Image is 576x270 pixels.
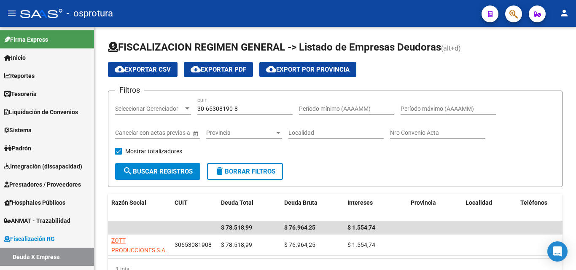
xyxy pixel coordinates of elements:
[4,234,55,243] span: Fiscalización RG
[215,168,275,175] span: Borrar Filtros
[7,8,17,18] mat-icon: menu
[175,241,212,248] span: 30653081908
[466,199,492,206] span: Localidad
[284,199,318,206] span: Deuda Bruta
[4,126,32,135] span: Sistema
[191,66,246,73] span: Exportar PDF
[347,241,375,248] span: $ 1.554,74
[191,129,200,138] button: Open calendar
[281,194,344,222] datatable-header-cell: Deuda Bruta
[207,163,283,180] button: Borrar Filtros
[4,71,35,80] span: Reportes
[407,194,462,222] datatable-header-cell: Provincia
[221,224,252,231] span: $ 78.518,99
[111,199,146,206] span: Razón Social
[284,224,315,231] span: $ 76.964,25
[221,199,253,206] span: Deuda Total
[259,62,356,77] button: Export por Provincia
[175,199,188,206] span: CUIT
[123,166,133,176] mat-icon: search
[111,237,167,254] span: ZOTT PRODUCCIONES S.A.
[115,105,183,112] span: Seleccionar Gerenciador
[4,53,26,62] span: Inicio
[123,168,193,175] span: Buscar Registros
[206,129,275,136] span: Provincia
[4,35,48,44] span: Firma Express
[171,194,218,222] datatable-header-cell: CUIT
[547,241,568,262] div: Open Intercom Messenger
[191,64,201,74] mat-icon: cloud_download
[347,224,375,231] span: $ 1.554,74
[266,64,276,74] mat-icon: cloud_download
[284,241,315,248] span: $ 76.964,25
[441,44,461,52] span: (alt+d)
[218,194,281,222] datatable-header-cell: Deuda Total
[115,66,171,73] span: Exportar CSV
[184,62,253,77] button: Exportar PDF
[108,62,178,77] button: Exportar CSV
[215,166,225,176] mat-icon: delete
[347,199,373,206] span: Intereses
[411,199,436,206] span: Provincia
[4,216,70,225] span: ANMAT - Trazabilidad
[4,162,82,171] span: Integración (discapacidad)
[4,144,31,153] span: Padrón
[4,107,78,117] span: Liquidación de Convenios
[221,241,252,248] span: $ 78.518,99
[115,84,144,96] h3: Filtros
[108,194,171,222] datatable-header-cell: Razón Social
[344,194,407,222] datatable-header-cell: Intereses
[266,66,350,73] span: Export por Provincia
[115,64,125,74] mat-icon: cloud_download
[559,8,569,18] mat-icon: person
[115,163,200,180] button: Buscar Registros
[4,89,37,99] span: Tesorería
[4,198,65,207] span: Hospitales Públicos
[67,4,113,23] span: - osprotura
[462,194,517,222] datatable-header-cell: Localidad
[520,199,547,206] span: Teléfonos
[125,146,182,156] span: Mostrar totalizadores
[4,180,81,189] span: Prestadores / Proveedores
[108,41,441,53] span: FISCALIZACION REGIMEN GENERAL -> Listado de Empresas Deudoras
